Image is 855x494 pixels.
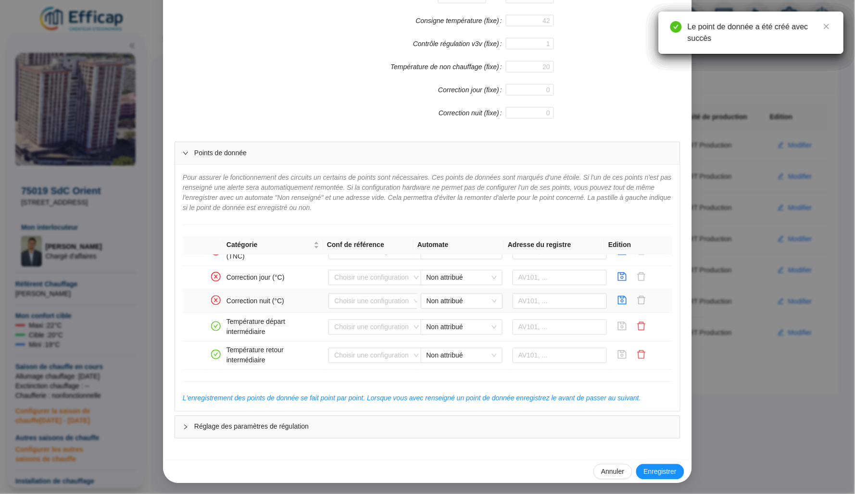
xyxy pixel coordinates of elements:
[504,236,604,255] th: Adresse du registre
[416,15,506,26] label: Consigne température (fixe)
[175,416,680,438] div: Réglage des paramètres de régulation
[821,21,832,32] a: Close
[223,266,325,290] td: Correction jour (°C)
[211,296,221,305] span: close-circle
[670,21,682,33] span: check-circle
[223,342,325,370] td: Température retour intermédiaire
[211,350,221,359] span: check-circle
[194,422,672,432] span: Réglage des paramètres de régulation
[513,320,607,335] input: AV101, ...
[427,320,497,334] span: Non attribué
[223,236,323,255] th: Catégorie
[223,313,325,342] td: Température départ intermédiaire
[226,240,312,250] span: Catégorie
[223,290,325,313] td: Correction nuit (°C)
[413,38,506,49] label: Contrôle régulation v3v (fixe)
[513,294,607,309] input: AV101, ...
[427,294,497,309] span: Non attribué
[637,350,646,359] span: delete
[323,236,414,255] th: Conf de référence
[617,272,627,282] span: save
[506,15,554,26] input: Consigne température (fixe)
[601,467,624,477] span: Annuler
[427,348,497,363] span: Non attribué
[636,464,684,480] button: Enregistrer
[617,296,627,305] span: save
[438,84,506,96] label: Correction jour (fixe)
[513,348,607,363] input: AV101, ...
[194,148,672,158] span: Points de donnée
[513,270,607,285] input: AV101, ...
[427,271,497,285] span: Non attribué
[604,236,665,255] th: Edition
[637,321,646,331] span: delete
[439,107,506,119] label: Correction nuit (fixe)
[211,272,221,282] span: close-circle
[390,61,506,73] label: Température de non chauffage (fixe)
[506,84,554,96] input: Correction jour (fixe)
[183,424,189,430] span: collapsed
[211,321,221,331] span: check-circle
[183,150,189,156] span: expanded
[593,464,632,480] button: Annuler
[688,21,832,44] div: Le point de donnée a été créé avec succès
[644,467,677,477] span: Enregistrer
[414,236,504,255] th: Automate
[183,173,672,211] span: Pour assurer le fonctionnement des circuits un certains de points sont nécessaires. Ces points de...
[823,23,830,30] span: close
[183,395,641,402] span: L'enregistrement des points de donnée se fait point par point. Lorsque vous avec renseigné un poi...
[506,61,554,73] input: Température de non chauffage (fixe)
[175,142,680,164] div: Points de donnée
[506,107,554,119] input: Correction nuit (fixe)
[506,38,554,49] input: Contrôle régulation v3v (fixe)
